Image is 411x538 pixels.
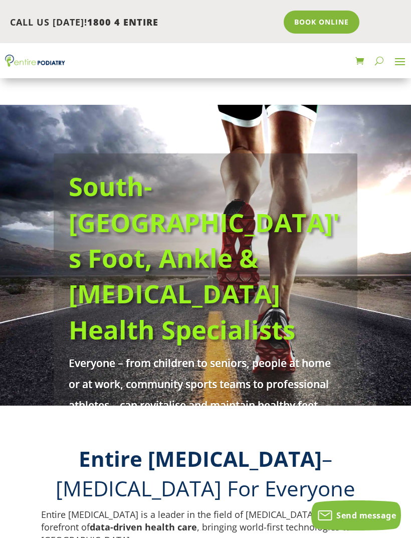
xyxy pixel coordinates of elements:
p: CALL US [DATE]! [10,16,277,29]
button: Send message [311,500,401,530]
p: Everyone – from children to seniors, people at home or at work, community sports teams to profess... [69,352,342,479]
strong: data-driven health care [90,521,197,533]
a: Book Online [284,11,359,34]
span: 1800 4 ENTIRE [87,16,158,28]
h2: – [MEDICAL_DATA] For Everyone [41,444,370,508]
b: Entire [MEDICAL_DATA] [79,444,322,473]
a: South-[GEOGRAPHIC_DATA]'s Foot, Ankle & [MEDICAL_DATA] Health Specialists [69,168,340,347]
span: Send message [336,510,396,521]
